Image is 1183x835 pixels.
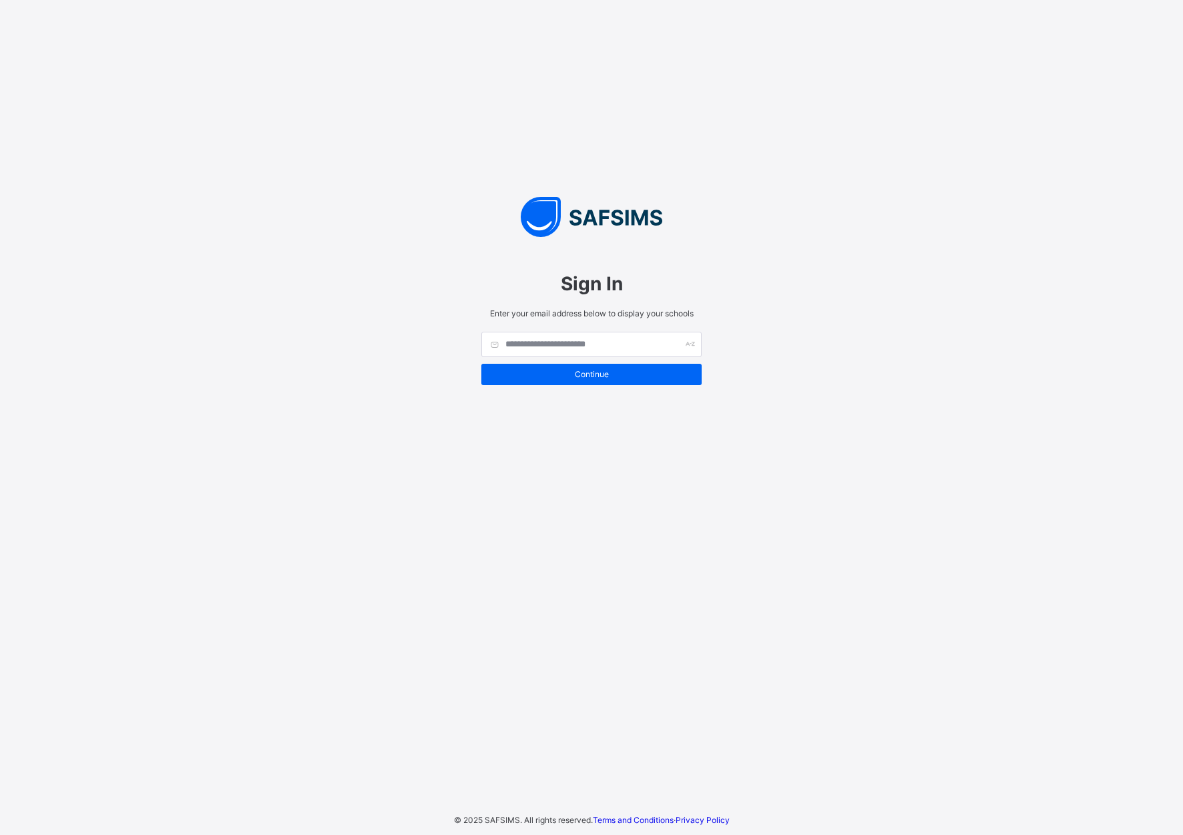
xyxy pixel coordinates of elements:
a: Terms and Conditions [593,815,674,825]
span: Enter your email address below to display your schools [481,308,702,318]
span: Sign In [481,272,702,295]
a: Privacy Policy [676,815,730,825]
span: Continue [491,369,692,379]
span: · [593,815,730,825]
img: SAFSIMS Logo [468,197,715,237]
span: © 2025 SAFSIMS. All rights reserved. [454,815,593,825]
